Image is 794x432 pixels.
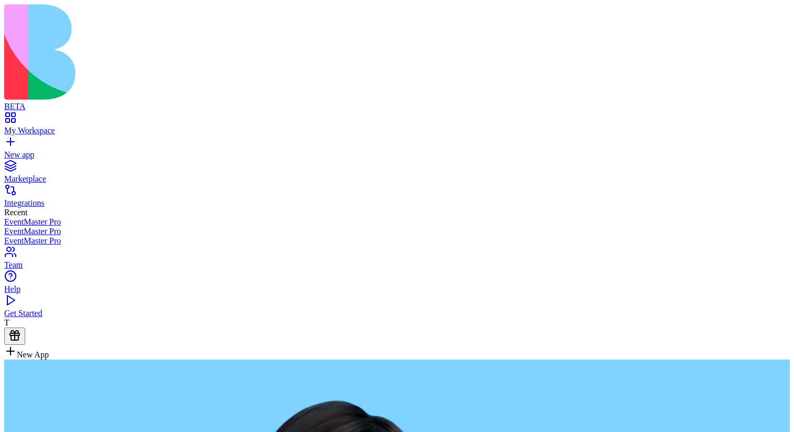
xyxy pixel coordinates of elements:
[4,102,790,111] div: BETA
[4,189,790,208] a: Integrations
[4,318,9,327] span: T
[4,198,790,208] div: Integrations
[4,217,790,227] a: EventMaster Pro
[4,117,790,135] a: My Workspace
[4,251,790,270] a: Team
[4,165,790,184] a: Marketplace
[4,208,27,217] span: Recent
[4,174,790,184] div: Marketplace
[4,285,790,294] div: Help
[4,275,790,294] a: Help
[4,227,790,236] a: EventMaster Pro
[4,4,426,100] img: logo
[4,299,790,318] a: Get Started
[4,126,790,135] div: My Workspace
[4,260,790,270] div: Team
[4,92,790,111] a: BETA
[4,141,790,160] a: New app
[4,309,790,318] div: Get Started
[4,236,790,246] a: EventMaster Pro
[4,150,790,160] div: New app
[17,350,49,359] span: New App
